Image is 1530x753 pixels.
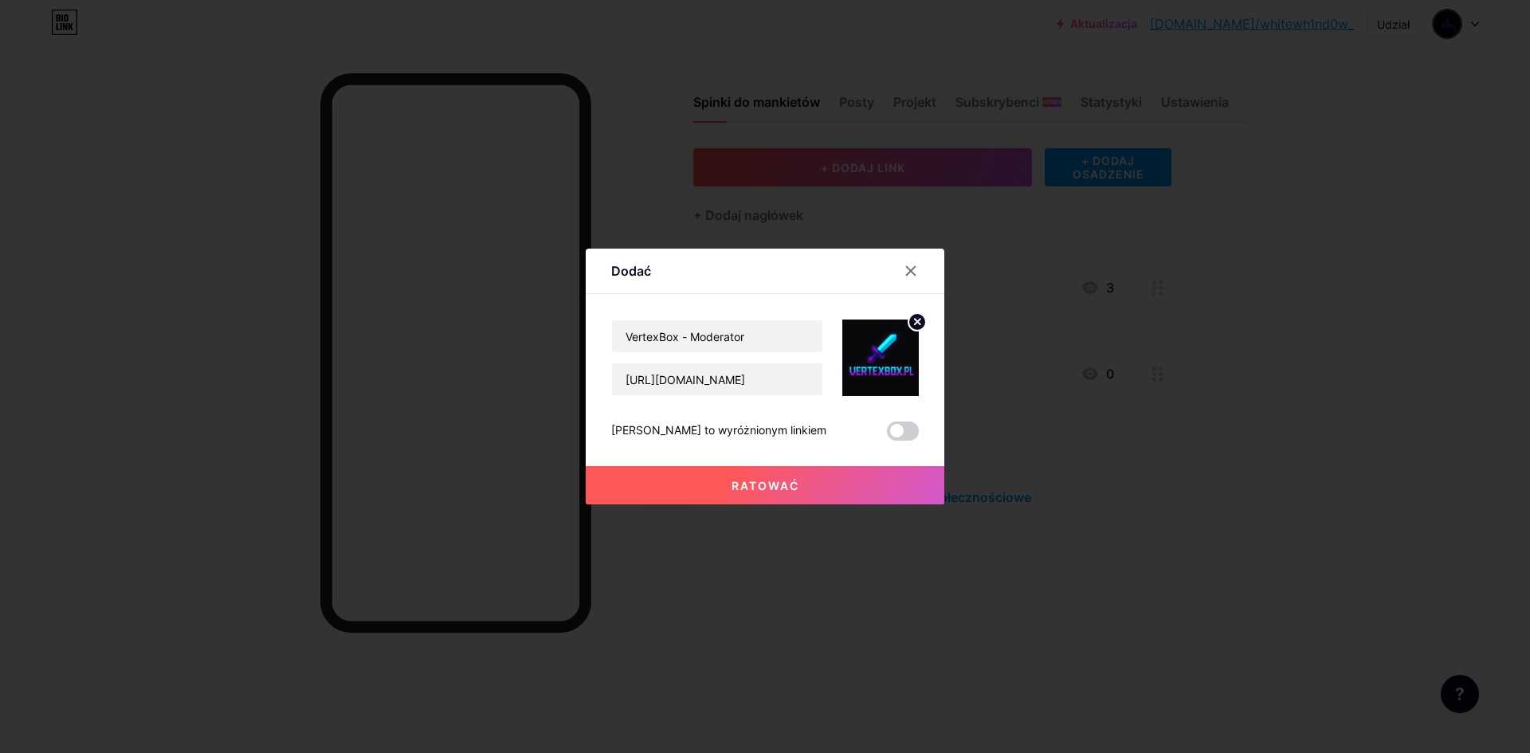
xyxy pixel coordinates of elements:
[732,479,799,492] font: Ratować
[612,363,822,395] input: Adres URL
[611,263,651,279] font: Dodać
[612,320,822,352] input: Tytuł
[611,423,826,437] font: [PERSON_NAME] to wyróżnionym linkiem
[586,466,944,504] button: Ratować
[842,320,919,396] img: miniatura_linku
